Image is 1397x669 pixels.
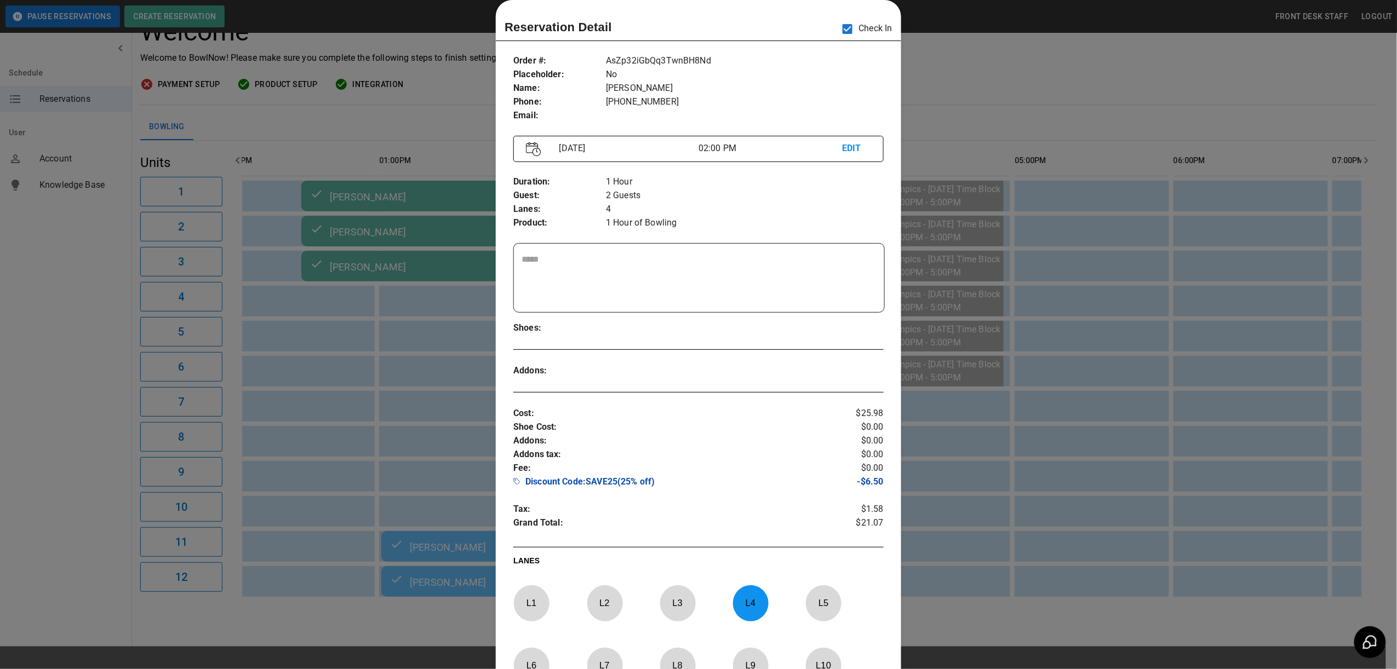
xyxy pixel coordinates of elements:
p: L 4 [732,590,769,616]
p: Name : [513,82,606,95]
p: Check In [836,18,892,41]
p: L 3 [660,590,696,616]
p: Addons : [513,434,822,448]
img: Vector [526,142,541,157]
p: $21.07 [822,516,884,533]
p: 1 Hour [606,175,884,189]
p: 1 Hour of Bowling [606,216,884,230]
p: Phone : [513,95,606,109]
p: Shoe Cost : [513,420,822,434]
p: Placeholder : [513,68,606,82]
p: No [606,68,884,82]
p: LANES [513,555,884,570]
p: $0.00 [822,434,884,448]
p: Product : [513,216,606,230]
p: Order # : [513,54,606,68]
p: [PHONE_NUMBER] [606,95,884,109]
p: $1.58 [822,503,884,516]
p: L 5 [805,590,841,616]
p: - $6.50 [822,475,884,492]
p: Addons tax : [513,448,822,462]
p: Fee : [513,462,822,475]
p: [PERSON_NAME] [606,82,884,95]
p: Duration : [513,175,606,189]
p: Discount Code : SAVE25 ( 25% off ) [513,475,822,492]
p: [DATE] [555,142,698,155]
p: 2 Guests [606,189,884,203]
p: $0.00 [822,448,884,462]
p: L 1 [513,590,549,616]
p: Addons : [513,364,606,378]
p: 02:00 PM [698,142,842,155]
p: $25.98 [822,407,884,420]
p: EDIT [842,142,871,155]
p: Guest : [513,189,606,203]
p: Lanes : [513,203,606,216]
p: AsZp32iGbQq3TwnBH8Nd [606,54,884,68]
p: Cost : [513,407,822,420]
img: discount [513,478,520,485]
p: 4 [606,203,884,216]
p: $0.00 [822,462,884,475]
p: Grand Total : [513,516,822,533]
p: Reservation Detail [505,18,612,36]
p: L 2 [587,590,623,616]
p: Tax : [513,503,822,516]
p: $0.00 [822,420,884,434]
p: Shoes : [513,321,606,335]
p: Email : [513,109,606,123]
